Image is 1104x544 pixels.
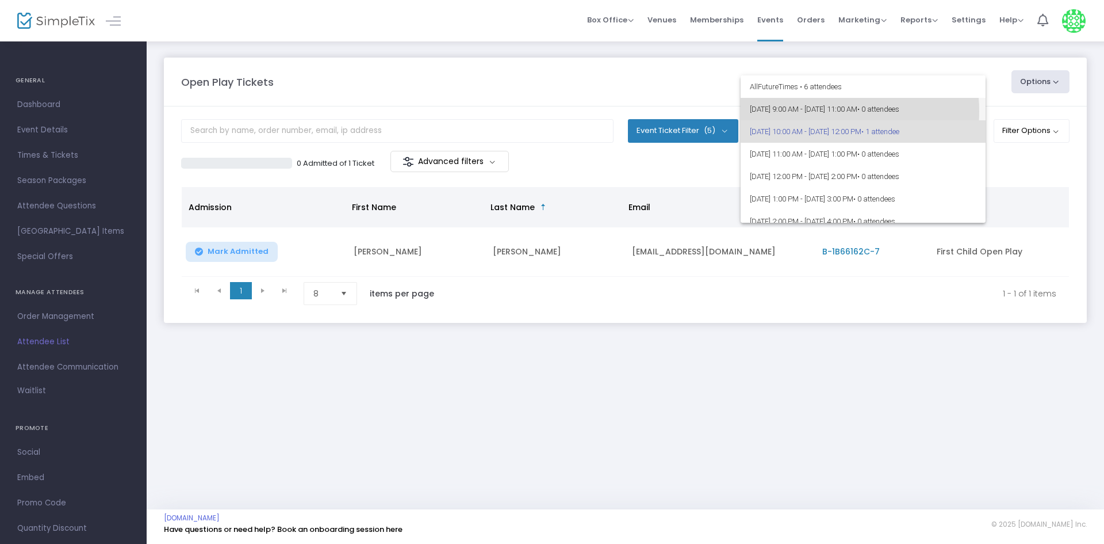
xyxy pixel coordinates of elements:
[857,172,899,181] span: • 0 attendees
[750,98,976,120] span: [DATE] 9:00 AM - [DATE] 11:00 AM
[750,143,976,165] span: [DATE] 11:00 AM - [DATE] 1:00 PM
[857,150,899,158] span: • 0 attendees
[857,105,899,113] span: • 0 attendees
[750,188,976,210] span: [DATE] 1:00 PM - [DATE] 3:00 PM
[750,210,976,233] span: [DATE] 2:00 PM - [DATE] 4:00 PM
[750,120,976,143] span: [DATE] 10:00 AM - [DATE] 12:00 PM
[861,127,899,136] span: • 1 attendee
[750,75,976,98] span: All Future Times • 6 attendees
[853,217,895,226] span: • 0 attendees
[853,195,895,203] span: • 0 attendees
[750,165,976,188] span: [DATE] 12:00 PM - [DATE] 2:00 PM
